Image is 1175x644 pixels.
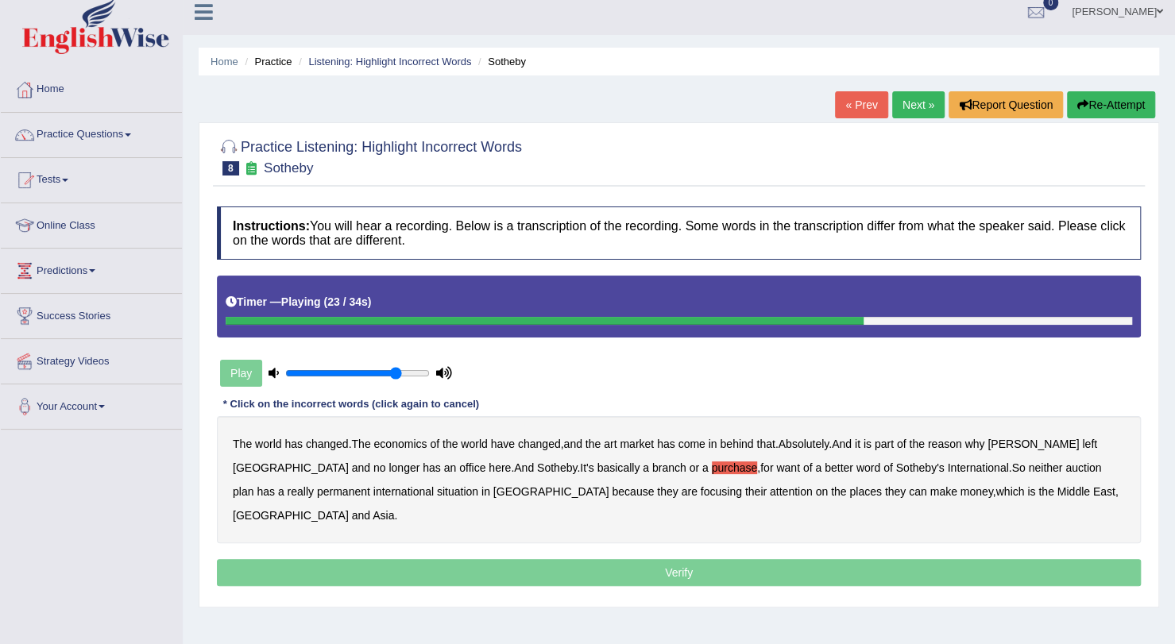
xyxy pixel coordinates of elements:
b: here [489,461,511,474]
b: Instructions: [233,219,310,233]
b: has [657,438,675,450]
b: that [756,438,775,450]
b: changed [306,438,349,450]
b: or [690,461,699,474]
b: the [586,438,601,450]
b: make [930,485,957,498]
b: ( [323,295,327,308]
b: International [947,461,1008,474]
b: a [815,461,821,474]
a: Next » [892,91,945,118]
a: Practice Questions [1,113,182,152]
div: . , . . . . , . , , . [217,416,1141,543]
button: Re-Attempt [1067,91,1155,118]
b: branch [652,461,686,474]
b: 23 / 34s [327,295,368,308]
a: Tests [1,158,182,198]
h5: Timer — [226,296,371,308]
b: a [702,461,709,474]
b: [GEOGRAPHIC_DATA] [233,461,349,474]
b: has [284,438,303,450]
b: the [831,485,846,498]
b: money [960,485,993,498]
b: the [1038,485,1053,498]
div: * Click on the incorrect words (click again to cancel) [217,397,485,412]
b: left [1082,438,1097,450]
b: why [964,438,984,450]
b: Absolutely [779,438,829,450]
b: they [885,485,906,498]
b: Playing [281,295,321,308]
a: Your Account [1,384,182,424]
h4: You will hear a recording. Below is a transcription of the recording. Some words in the transcrip... [217,206,1141,260]
b: places [849,485,881,498]
small: Exam occurring question [243,161,260,176]
b: [GEOGRAPHIC_DATA] [493,485,609,498]
b: Middle [1057,485,1090,498]
b: of [897,438,906,450]
b: in [481,485,490,498]
b: have [491,438,515,450]
b: Sotheby's [896,461,945,474]
b: has [257,485,275,498]
b: no [373,461,386,474]
b: It's [580,461,593,474]
b: economics [373,438,427,450]
b: permanent [317,485,370,498]
b: The [233,438,252,450]
a: Home [211,56,238,67]
b: a [643,461,649,474]
b: auction [1065,461,1101,474]
a: Online Class [1,203,182,243]
b: is [1027,485,1035,498]
b: behind [720,438,753,450]
b: East [1093,485,1115,498]
a: Listening: Highlight Incorrect Words [308,56,471,67]
b: basically [597,461,640,474]
a: Success Stories [1,294,182,334]
li: Sotheby [474,54,526,69]
a: Strategy Videos [1,339,182,379]
b: it [855,438,860,450]
b: really [288,485,314,498]
small: Sotheby [264,160,313,175]
b: Asia [373,509,394,522]
b: the [443,438,458,450]
b: Sotheby [537,461,577,474]
b: world [461,438,487,450]
b: better [825,461,853,474]
b: on [815,485,828,498]
b: ) [368,295,372,308]
a: Predictions [1,249,182,288]
b: of [883,461,893,474]
b: because [612,485,654,498]
b: and [563,438,582,450]
b: [PERSON_NAME] [988,438,1079,450]
b: The [351,438,370,450]
b: focusing [701,485,742,498]
b: international [373,485,434,498]
b: neither [1028,461,1062,474]
b: reason [928,438,962,450]
h2: Practice Listening: Highlight Incorrect Words [217,136,522,175]
b: attention [770,485,813,498]
a: Home [1,67,182,107]
b: and [352,509,370,522]
b: market [620,438,654,450]
b: has [423,461,441,474]
b: is [864,438,872,450]
b: in [709,438,717,450]
b: part [875,438,894,450]
b: And [514,461,534,474]
b: are [682,485,698,498]
b: of [430,438,439,450]
b: [GEOGRAPHIC_DATA] [233,509,349,522]
b: of [803,461,813,474]
b: which [995,485,1024,498]
b: office [459,461,485,474]
b: And [832,438,852,450]
b: purchase [712,461,758,474]
b: the [909,438,924,450]
b: a [278,485,284,498]
b: longer [388,461,419,474]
